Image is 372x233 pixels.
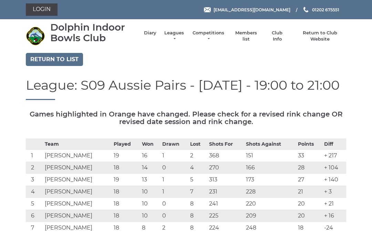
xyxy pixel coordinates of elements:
[244,139,297,150] th: Shots Against
[244,210,297,222] td: 209
[140,198,161,210] td: 10
[231,30,260,42] a: Members list
[244,186,297,198] td: 228
[296,162,322,174] td: 28
[161,174,188,186] td: 1
[322,186,346,198] td: + 3
[144,30,156,36] a: Diary
[161,186,188,198] td: 1
[188,186,207,198] td: 7
[161,150,188,162] td: 1
[322,210,346,222] td: + 16
[26,3,58,16] a: Login
[188,162,207,174] td: 4
[26,150,43,162] td: 1
[302,7,339,13] a: Phone us 01202 675551
[214,7,290,12] span: [EMAIL_ADDRESS][DOMAIN_NAME]
[140,162,161,174] td: 14
[244,162,297,174] td: 166
[296,150,322,162] td: 33
[43,198,112,210] td: [PERSON_NAME]
[26,210,43,222] td: 6
[161,162,188,174] td: 0
[140,186,161,198] td: 10
[192,30,225,42] a: Competitions
[296,210,322,222] td: 20
[207,162,244,174] td: 270
[322,162,346,174] td: + 104
[207,198,244,210] td: 241
[43,210,112,222] td: [PERSON_NAME]
[207,210,244,222] td: 225
[161,198,188,210] td: 0
[207,139,244,150] th: Shots For
[296,139,322,150] th: Points
[26,78,346,100] h1: League: S09 Aussie Pairs - [DATE] - 19:00 to 21:00
[43,162,112,174] td: [PERSON_NAME]
[312,7,339,12] span: 01202 675551
[244,174,297,186] td: 173
[26,174,43,186] td: 3
[322,139,346,150] th: Diff
[188,150,207,162] td: 2
[112,186,140,198] td: 18
[188,139,207,150] th: Lost
[188,210,207,222] td: 8
[43,174,112,186] td: [PERSON_NAME]
[43,150,112,162] td: [PERSON_NAME]
[294,30,346,42] a: Return to Club Website
[296,198,322,210] td: 20
[207,150,244,162] td: 368
[322,150,346,162] td: + 217
[204,7,211,12] img: Email
[163,30,185,42] a: Leagues
[140,150,161,162] td: 16
[26,110,346,125] h5: Games highlighted in Orange have changed. Please check for a revised rink change OR revised date ...
[296,186,322,198] td: 21
[112,210,140,222] td: 18
[296,174,322,186] td: 27
[303,7,308,12] img: Phone us
[322,198,346,210] td: + 21
[140,210,161,222] td: 10
[140,139,161,150] th: Won
[188,174,207,186] td: 5
[207,174,244,186] td: 313
[26,186,43,198] td: 4
[26,26,45,45] img: Dolphin Indoor Bowls Club
[26,53,83,66] a: Return to list
[26,162,43,174] td: 2
[43,186,112,198] td: [PERSON_NAME]
[43,139,112,150] th: Team
[161,210,188,222] td: 0
[204,7,290,13] a: Email [EMAIL_ADDRESS][DOMAIN_NAME]
[112,150,140,162] td: 19
[244,198,297,210] td: 220
[322,174,346,186] td: + 140
[50,22,137,43] div: Dolphin Indoor Bowls Club
[26,198,43,210] td: 5
[244,150,297,162] td: 151
[161,139,188,150] th: Drawn
[112,174,140,186] td: 19
[267,30,287,42] a: Club Info
[140,174,161,186] td: 13
[112,198,140,210] td: 18
[112,162,140,174] td: 18
[112,139,140,150] th: Played
[188,198,207,210] td: 8
[207,186,244,198] td: 231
